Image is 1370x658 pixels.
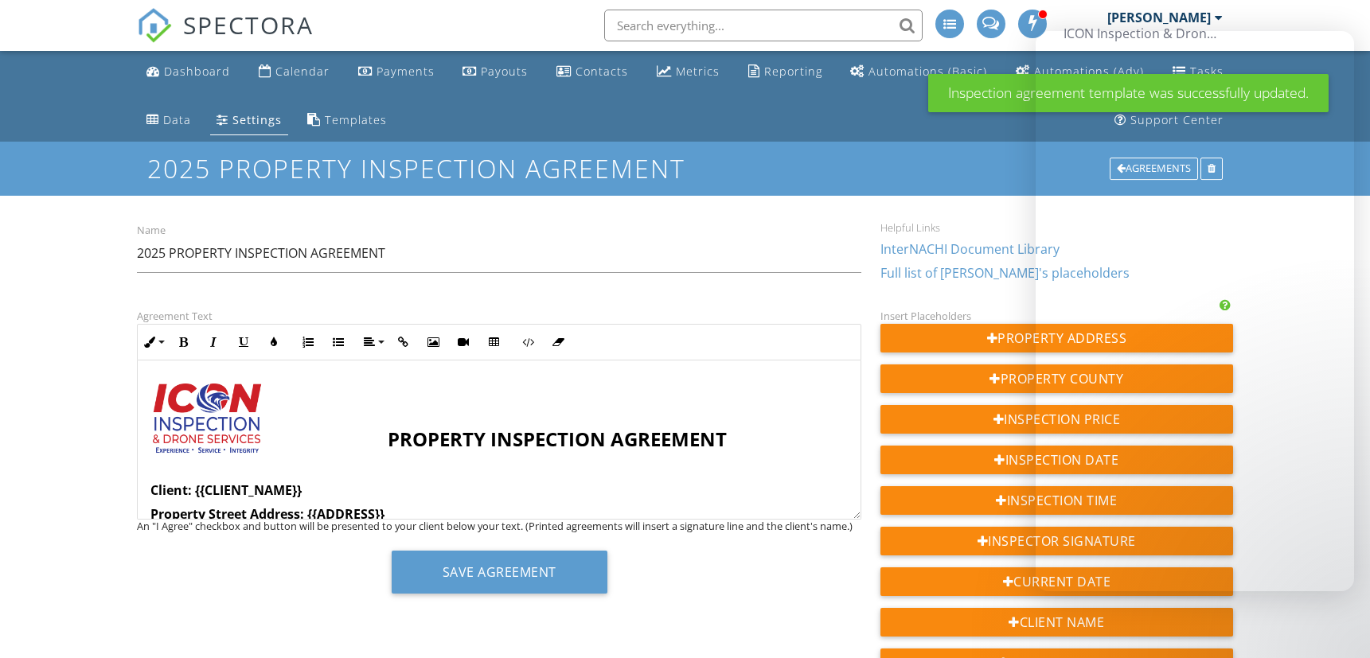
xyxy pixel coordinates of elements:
[140,106,197,135] a: Data
[543,327,573,357] button: Clear Formatting
[880,527,1233,555] div: Inspector Signature
[576,64,628,79] div: Contacts
[764,64,822,79] div: Reporting
[1064,25,1223,41] div: ICON Inspection & Drone Services, LLC
[481,64,528,79] div: Payouts
[293,327,323,357] button: Ordered List
[377,64,435,79] div: Payments
[137,520,861,532] div: An "I Agree" checkbox and button will be presented to your client below your text. (Printed agree...
[275,64,330,79] div: Calendar
[198,327,228,357] button: Italic (Ctrl+I)
[232,112,282,127] div: Settings
[168,327,198,357] button: Bold (Ctrl+B)
[164,64,230,79] div: Dashboard
[456,57,534,87] a: Payouts
[880,264,1130,282] a: Full list of [PERSON_NAME]'s placeholders
[150,505,384,523] strong: Property Street Address: {{ADDRESS}}
[1316,604,1354,642] iframe: Intercom live chat
[513,327,543,357] button: Code View
[1036,31,1354,591] iframe: Intercom live chat
[418,327,448,357] button: Insert Image (Ctrl+P)
[301,106,393,135] a: Templates
[252,57,336,87] a: Calendar
[880,309,971,323] label: Insert Placeholders
[1034,64,1144,79] div: Automations (Adv)
[880,324,1233,352] div: Property Address
[352,57,441,87] a: Payments
[880,608,1233,637] div: Client Name
[448,327,478,357] button: Insert Video
[1009,57,1150,87] a: Automations (Advanced)
[137,309,213,323] label: Agreement Text
[228,327,259,357] button: Underline (Ctrl+U)
[880,567,1233,596] div: Current Date
[676,64,720,79] div: Metrics
[604,10,923,41] input: Search everything...
[137,21,314,55] a: SPECTORA
[388,426,727,452] span: PROPERTY INSPECTION AGREEMENT
[259,327,289,357] button: Colors
[880,240,1060,258] a: InterNACHI Document Library
[742,57,829,87] a: Reporting
[137,224,166,238] label: Name
[323,327,353,357] button: Unordered List
[880,405,1233,434] div: Inspection Price
[357,327,388,357] button: Align
[210,106,288,135] a: Settings
[137,8,172,43] img: The Best Home Inspection Software - Spectora
[325,112,387,127] div: Templates
[928,74,1329,112] div: Inspection agreement template was successfully updated.
[147,154,1223,182] h1: 2025 PROPERTY INSPECTION AGREEMENT
[880,446,1233,474] div: Inspection Date
[868,64,987,79] div: Automations (Basic)
[140,57,236,87] a: Dashboard
[183,8,314,41] span: SPECTORA
[478,327,509,357] button: Insert Table
[163,112,191,127] div: Data
[388,327,418,357] button: Insert Link (Ctrl+K)
[392,551,607,594] button: Save Agreement
[138,327,168,357] button: Inline Style
[550,57,634,87] a: Contacts
[1107,10,1211,25] div: [PERSON_NAME]
[650,57,726,87] a: Metrics
[150,481,302,499] strong: Client: {{CLIENT_NAME}}
[150,384,263,459] img: ICON_Logo_with_with_tag.png
[844,57,993,87] a: Automations (Basic)
[880,221,1233,234] div: Helpful Links
[880,486,1233,515] div: Inspection Time
[880,364,1233,393] div: Property County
